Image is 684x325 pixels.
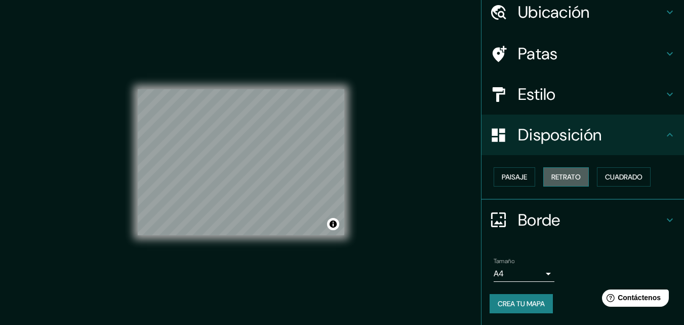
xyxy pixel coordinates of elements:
font: Paisaje [502,172,527,182]
font: Borde [518,209,560,231]
div: Estilo [481,74,684,115]
font: Disposición [518,124,601,146]
font: Crea tu mapa [498,299,545,308]
button: Cuadrado [597,167,651,187]
font: A4 [494,268,504,279]
canvas: Mapa [138,89,344,235]
font: Tamaño [494,257,514,265]
button: Paisaje [494,167,535,187]
font: Estilo [518,84,556,105]
iframe: Lanzador de widgets de ayuda [594,285,673,314]
div: Disposición [481,115,684,155]
font: Patas [518,43,558,64]
font: Retrato [551,172,581,182]
button: Retrato [543,167,589,187]
div: Borde [481,200,684,240]
button: Activar o desactivar atribución [327,218,339,230]
div: Patas [481,33,684,74]
button: Crea tu mapa [490,294,553,313]
font: Cuadrado [605,172,642,182]
div: A4 [494,266,554,282]
font: Ubicación [518,2,590,23]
